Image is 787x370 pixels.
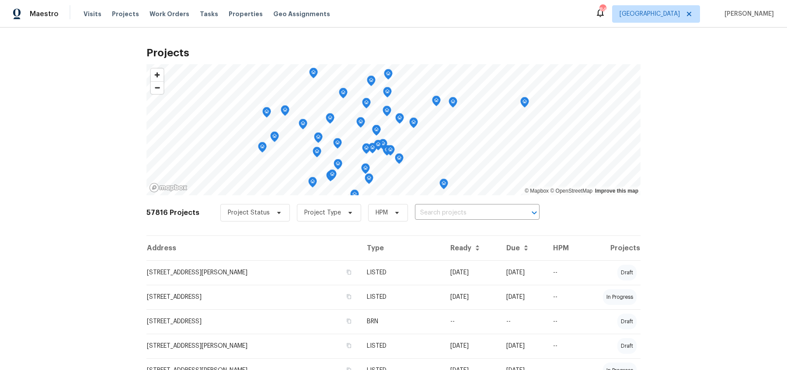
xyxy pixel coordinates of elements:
td: -- [546,260,583,285]
div: draft [617,265,637,280]
span: Geo Assignments [273,10,330,18]
a: Mapbox [525,188,549,194]
div: Map marker [432,96,441,109]
td: [STREET_ADDRESS] [146,309,360,334]
button: Copy Address [345,342,353,349]
div: Map marker [379,139,387,152]
div: Map marker [309,68,318,81]
div: 84 [599,5,606,14]
div: draft [617,314,637,329]
span: [GEOGRAPHIC_DATA] [620,10,680,18]
span: [PERSON_NAME] [721,10,774,18]
button: Zoom out [151,81,164,94]
div: Map marker [361,163,370,177]
td: [DATE] [499,285,546,309]
th: Ready [443,236,499,260]
td: -- [499,309,546,334]
input: Search projects [415,206,515,220]
div: draft [617,338,637,354]
span: Project Type [304,208,341,217]
div: Map marker [439,179,448,192]
div: in progress [603,289,637,305]
span: Visits [84,10,101,18]
th: Address [146,236,360,260]
div: Map marker [383,87,392,100]
div: Map marker [362,143,371,157]
td: [DATE] [443,260,499,285]
a: OpenStreetMap [550,188,592,194]
div: Map marker [326,171,335,184]
div: Map marker [395,153,404,167]
canvas: Map [146,64,641,195]
div: Map marker [299,119,307,132]
div: Map marker [333,138,342,152]
div: Map marker [350,190,359,203]
div: Map marker [262,107,271,121]
div: Map marker [314,132,323,146]
span: HPM [376,208,388,217]
div: Map marker [281,105,289,119]
div: Map marker [409,118,418,131]
div: Map marker [520,97,529,111]
th: Type [360,236,443,260]
div: Map marker [368,143,377,156]
div: Map marker [328,169,337,183]
span: Project Status [228,208,270,217]
h2: 57816 Projects [146,208,199,217]
div: Map marker [386,145,395,159]
div: Map marker [372,125,381,138]
button: Open [528,207,540,219]
td: LISTED [360,334,443,358]
td: LISTED [360,260,443,285]
th: Due [499,236,546,260]
span: Properties [229,10,263,18]
span: Projects [112,10,139,18]
span: Zoom out [151,82,164,94]
td: [STREET_ADDRESS][PERSON_NAME] [146,334,360,358]
th: HPM [546,236,583,260]
span: Work Orders [150,10,189,18]
td: [DATE] [499,260,546,285]
div: Map marker [384,69,393,83]
td: -- [546,285,583,309]
td: BRN [360,309,443,334]
div: Map marker [313,147,321,160]
td: -- [546,334,583,358]
div: Map marker [362,98,371,111]
button: Copy Address [345,268,353,276]
h2: Projects [146,48,641,57]
div: Map marker [374,140,383,153]
td: LISTED [360,285,443,309]
td: [DATE] [499,334,546,358]
button: Copy Address [345,293,353,301]
td: [DATE] [443,334,499,358]
div: Map marker [356,117,365,131]
div: Map marker [326,113,334,127]
div: Map marker [270,131,279,145]
td: -- [546,309,583,334]
div: Map marker [334,159,342,173]
th: Projects [583,236,641,260]
td: [STREET_ADDRESS] [146,285,360,309]
td: -- [443,309,499,334]
div: Map marker [367,76,376,89]
div: Map marker [449,97,457,111]
div: Map marker [308,177,317,190]
button: Zoom in [151,69,164,81]
div: Map marker [258,142,267,156]
td: [STREET_ADDRESS][PERSON_NAME] [146,260,360,285]
span: Tasks [200,11,218,17]
td: [DATE] [443,285,499,309]
span: Maestro [30,10,59,18]
button: Copy Address [345,317,353,325]
div: Map marker [365,173,373,187]
a: Improve this map [595,188,638,194]
div: Map marker [339,88,348,101]
a: Mapbox homepage [149,183,188,193]
div: Map marker [395,113,404,127]
div: Map marker [383,106,391,119]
